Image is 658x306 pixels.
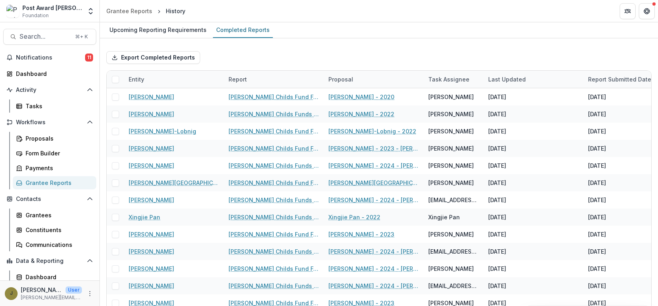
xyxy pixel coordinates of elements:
a: [PERSON_NAME] [129,110,174,118]
a: Dashboard [13,270,96,284]
div: [PERSON_NAME] [428,264,474,273]
div: [DATE] [488,196,506,204]
a: Payments [13,161,96,175]
div: Task Assignee [423,75,474,83]
div: Report [224,71,324,88]
a: Xingjie Pan - 2022 [328,213,380,221]
a: [PERSON_NAME] - 2020 [328,93,394,101]
a: [PERSON_NAME] [129,161,174,170]
a: [PERSON_NAME]-Lobnig [129,127,196,135]
div: Entity [124,71,224,88]
a: [PERSON_NAME] - 2022 [328,110,394,118]
div: [PERSON_NAME] [428,127,474,135]
a: [PERSON_NAME] - 2024 - [PERSON_NAME] Childs Memorial Fund - Fellowship Application [328,264,419,273]
a: [PERSON_NAME] [129,230,174,238]
div: Dashboard [26,273,90,281]
a: [PERSON_NAME] - 2024 - [PERSON_NAME] Childs Memorial Fund - Fellowship Application [328,282,419,290]
div: Last Updated [483,75,531,83]
a: [PERSON_NAME] Childs Funds Fellow’s Annual Progress Report [229,196,319,204]
a: [PERSON_NAME] Childs Fund Fellowship Award Financial Expenditure Report [229,230,319,238]
div: [DATE] [488,282,506,290]
div: Grantees [26,211,90,219]
span: Notifications [16,54,85,61]
span: 11 [85,54,93,62]
div: [DATE] [488,247,506,256]
button: More [85,289,95,298]
a: Grantees [13,209,96,222]
img: Post Award Jane Coffin Childs Memorial Fund [6,5,19,18]
div: [DATE] [588,264,606,273]
div: [DATE] [488,213,506,221]
div: [DATE] [488,110,506,118]
div: Constituents [26,226,90,234]
a: [PERSON_NAME] [129,247,174,256]
div: Post Award [PERSON_NAME] Childs Memorial Fund [22,4,82,12]
div: Proposal [324,71,423,88]
a: [PERSON_NAME] Childs Funds Fellow’s Annual Progress Report [229,247,319,256]
a: Upcoming Reporting Requirements [106,22,210,38]
a: [PERSON_NAME] - 2023 [328,230,394,238]
button: Search... [3,29,96,45]
a: [PERSON_NAME] Childs Funds Fellow’s Annual Progress Report [229,110,319,118]
div: Report Submitted Date [583,75,656,83]
div: [DATE] [588,144,606,153]
div: Proposal [324,75,358,83]
a: [PERSON_NAME] [129,144,174,153]
a: [PERSON_NAME] Childs Fund Fellowship Award Financial Expenditure Report [229,127,319,135]
span: Workflows [16,119,83,126]
div: [DATE] [588,196,606,204]
div: ⌘ + K [74,32,89,41]
a: Grantee Reports [103,5,155,17]
nav: breadcrumb [103,5,189,17]
button: Partners [620,3,636,19]
div: [PERSON_NAME] [428,179,474,187]
div: [DATE] [588,161,606,170]
a: [PERSON_NAME][GEOGRAPHIC_DATA][PERSON_NAME] [129,179,219,187]
div: Entity [124,75,149,83]
div: [DATE] [488,144,506,153]
a: Dashboard [3,67,96,80]
div: [DATE] [588,110,606,118]
span: Data & Reporting [16,258,83,264]
a: Completed Reports [213,22,273,38]
div: Grantee Reports [26,179,90,187]
div: [DATE] [588,247,606,256]
button: Get Help [639,3,655,19]
a: [PERSON_NAME] Childs Funds Fellow’s Annual Progress Report [229,213,319,221]
button: Open Contacts [3,193,96,205]
div: History [166,7,185,15]
a: [PERSON_NAME] [129,93,174,101]
div: Last Updated [483,71,583,88]
div: Tasks [26,102,90,110]
div: Jamie [10,291,13,296]
a: [PERSON_NAME] Childs Funds Fellow’s Annual Progress Report [229,282,319,290]
div: [DATE] [488,161,506,170]
button: Export Completed Reports [106,51,200,64]
a: [PERSON_NAME] - 2023 - [PERSON_NAME] Childs Memorial Fund - Fellowship Application [328,144,419,153]
div: [DATE] [588,282,606,290]
a: [PERSON_NAME]-Lobnig - 2022 [328,127,416,135]
div: [EMAIL_ADDRESS][PERSON_NAME][DOMAIN_NAME] [428,247,479,256]
a: [PERSON_NAME] [129,196,174,204]
div: [DATE] [488,93,506,101]
p: [PERSON_NAME] [21,286,62,294]
a: [PERSON_NAME] - 2024 - [PERSON_NAME] Childs Memorial Fund - Fellowship Application [328,247,419,256]
div: [DATE] [488,127,506,135]
div: [DATE] [588,93,606,101]
a: Xingjie Pan [129,213,160,221]
div: [PERSON_NAME] [428,93,474,101]
a: [PERSON_NAME] - 2024 - [PERSON_NAME] Childs Memorial Fund - Fellowship Application [328,161,419,170]
button: Notifications11 [3,51,96,64]
a: [PERSON_NAME] Childs Fund Fellowship Award Financial Expenditure Report [229,144,319,153]
div: [DATE] [488,179,506,187]
div: Xingjie Pan [428,213,460,221]
div: Dashboard [16,70,90,78]
div: [DATE] [488,230,506,238]
a: [PERSON_NAME] Childs Fund Fellowship Award Financial Expenditure Report [229,264,319,273]
div: [PERSON_NAME] [428,110,474,118]
div: Communications [26,240,90,249]
a: Proposals [13,132,96,145]
p: [PERSON_NAME][EMAIL_ADDRESS][PERSON_NAME][DOMAIN_NAME] [21,294,82,301]
div: [DATE] [588,179,606,187]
